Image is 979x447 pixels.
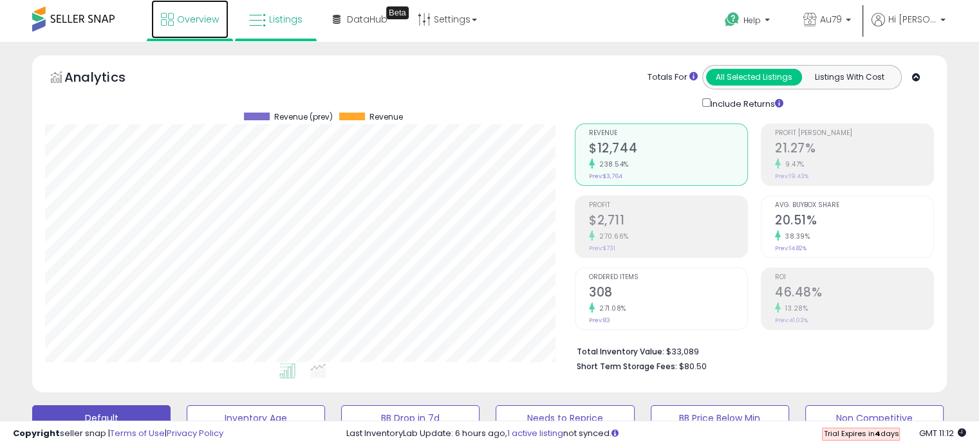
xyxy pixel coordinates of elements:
[679,360,707,372] span: $80.50
[507,427,563,439] a: 1 active listing
[919,427,966,439] span: 2025-10-6 11:12 GMT
[577,361,677,372] b: Short Term Storage Fees:
[346,428,966,440] div: Last InventoryLab Update: 6 hours ago, not synced.
[888,13,937,26] span: Hi [PERSON_NAME]
[781,304,808,313] small: 13.28%
[651,405,789,431] button: BB Price Below Min
[167,427,223,439] a: Privacy Policy
[775,274,933,281] span: ROI
[595,304,626,313] small: 271.08%
[589,274,747,281] span: Ordered Items
[13,427,60,439] strong: Copyright
[775,172,808,180] small: Prev: 19.43%
[872,13,946,42] a: Hi [PERSON_NAME]
[781,232,810,241] small: 38.39%
[64,68,151,89] h5: Analytics
[595,232,629,241] small: 270.66%
[369,113,403,122] span: Revenue
[386,6,409,19] div: Tooltip anchor
[274,113,333,122] span: Revenue (prev)
[648,71,698,84] div: Totals For
[775,202,933,209] span: Avg. Buybox Share
[781,160,805,169] small: 9.47%
[693,96,799,111] div: Include Returns
[874,428,880,439] b: 4
[347,13,387,26] span: DataHub
[724,12,740,28] i: Get Help
[269,13,303,26] span: Listings
[706,69,802,86] button: All Selected Listings
[341,405,480,431] button: BB Drop in 7d
[805,405,944,431] button: Non Competitive
[823,428,899,439] span: Trial Expires in days
[775,244,807,252] small: Prev: 14.82%
[496,405,634,431] button: Needs to Reprice
[589,130,747,137] span: Revenue
[714,2,783,42] a: Help
[589,172,622,180] small: Prev: $3,764
[110,427,165,439] a: Terms of Use
[589,316,610,324] small: Prev: 83
[589,213,747,230] h2: $2,711
[177,13,219,26] span: Overview
[577,346,664,357] b: Total Inventory Value:
[801,69,897,86] button: Listings With Cost
[589,285,747,302] h2: 308
[775,285,933,302] h2: 46.48%
[32,405,171,431] button: Default
[13,428,223,440] div: seller snap | |
[589,141,747,158] h2: $12,744
[775,316,808,324] small: Prev: 41.03%
[589,244,615,252] small: Prev: $731
[595,160,629,169] small: 238.54%
[775,141,933,158] h2: 21.27%
[820,13,842,26] span: Au79
[775,213,933,230] h2: 20.51%
[577,343,924,358] li: $33,089
[743,15,761,26] span: Help
[775,130,933,137] span: Profit [PERSON_NAME]
[187,405,325,431] button: Inventory Age
[589,202,747,209] span: Profit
